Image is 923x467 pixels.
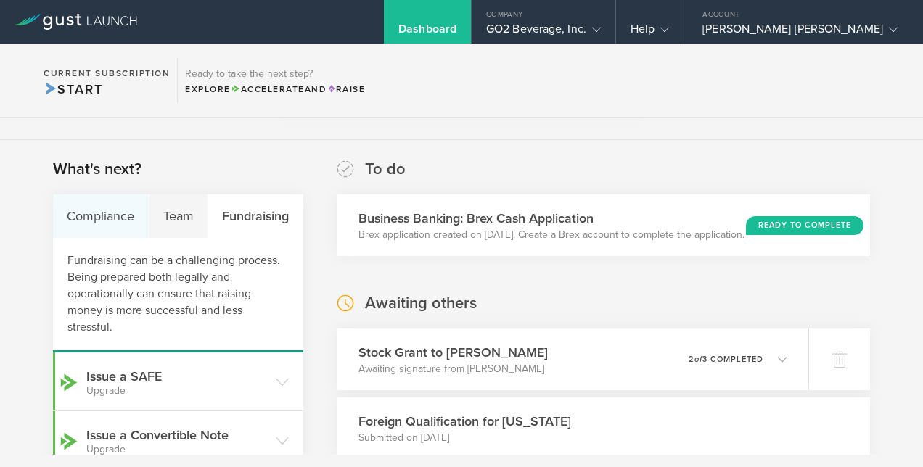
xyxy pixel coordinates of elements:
h2: What's next? [53,159,141,180]
h2: To do [365,159,406,180]
iframe: Chat Widget [850,397,923,467]
span: and [231,84,327,94]
h3: Foreign Qualification for [US_STATE] [358,412,571,431]
div: Explore [185,83,365,96]
div: Business Banking: Brex Cash ApplicationBrex application created on [DATE]. Create a Brex account ... [337,194,887,256]
div: [PERSON_NAME] [PERSON_NAME] [702,22,898,44]
h3: Issue a Convertible Note [86,426,268,455]
div: Help [631,22,669,44]
h2: Current Subscription [44,69,170,78]
small: Upgrade [86,386,268,396]
em: of [694,355,702,364]
h3: Business Banking: Brex Cash Application [358,209,744,228]
div: Dashboard [398,22,456,44]
h3: Issue a SAFE [86,367,268,396]
span: Accelerate [231,84,305,94]
span: Start [44,81,102,97]
h2: Awaiting others [365,293,477,314]
div: Team [149,194,209,238]
div: Ready to take the next step?ExploreAccelerateandRaise [177,58,372,103]
span: Raise [327,84,365,94]
p: Submitted on [DATE] [358,431,571,445]
h3: Stock Grant to [PERSON_NAME] [358,343,548,362]
div: Fundraising can be a challenging process. Being prepared both legally and operationally can ensur... [53,238,303,352]
p: Awaiting signature from [PERSON_NAME] [358,362,548,376]
div: Ready to Complete [746,216,863,235]
small: Upgrade [86,445,268,455]
p: Brex application created on [DATE]. Create a Brex account to complete the application. [358,228,744,242]
div: Compliance [53,194,149,238]
div: GO2 Beverage, Inc. [486,22,601,44]
div: Fundraising [208,194,303,238]
h3: Ready to take the next step? [185,69,365,79]
p: 2 3 completed [689,355,763,363]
